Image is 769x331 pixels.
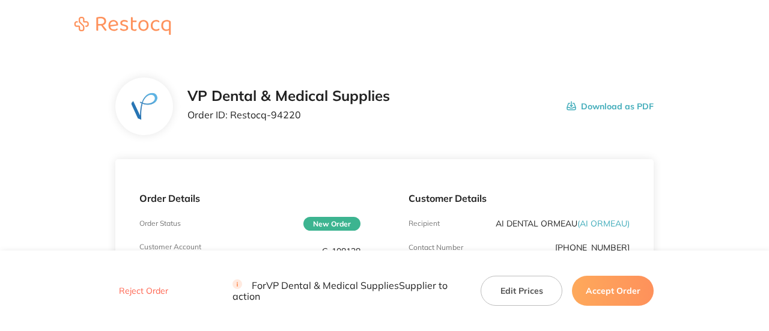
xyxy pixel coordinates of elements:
[577,218,630,229] span: ( AI ORMEAU )
[62,17,183,37] a: Restocq logo
[233,279,466,302] p: For VP Dental & Medical Supplies Supplier to action
[496,219,630,228] p: AI DENTAL ORMEAU
[322,246,360,256] p: C-108138
[62,17,183,35] img: Restocq logo
[555,243,630,252] p: [PHONE_NUMBER]
[139,243,213,260] p: Customer Account Number
[572,276,654,306] button: Accept Order
[115,286,172,297] button: Reject Order
[187,109,390,120] p: Order ID: Restocq- 94220
[187,88,390,105] h2: VP Dental & Medical Supplies
[139,193,360,204] p: Order Details
[303,217,360,231] span: New Order
[409,193,630,204] p: Customer Details
[139,219,181,228] p: Order Status
[124,87,163,126] img: dWt3d2Q0OQ
[409,219,440,228] p: Recipient
[409,243,463,252] p: Contact Number
[567,88,654,125] button: Download as PDF
[481,276,562,306] button: Edit Prices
